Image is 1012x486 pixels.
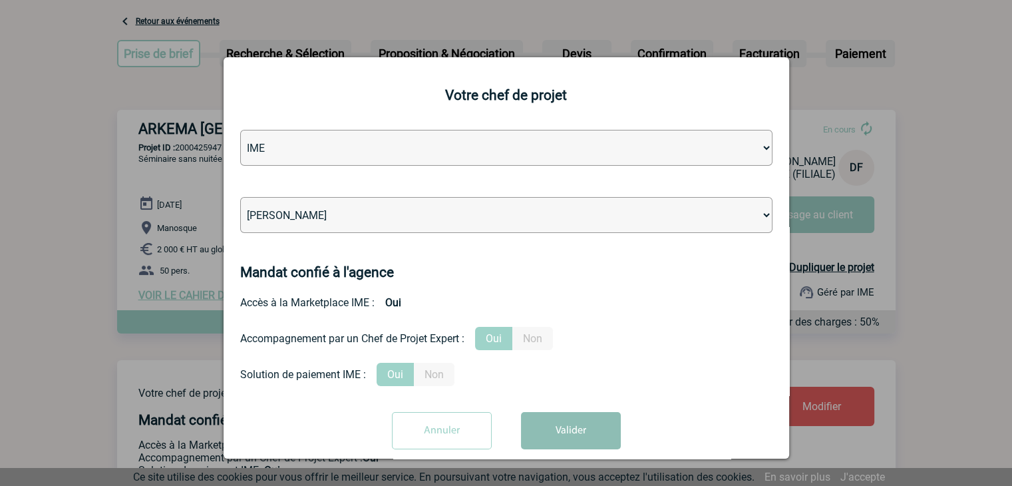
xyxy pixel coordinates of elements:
button: Valider [521,412,621,449]
label: Non [512,327,553,350]
label: Non [414,363,454,386]
div: Solution de paiement IME : [240,368,366,381]
b: Oui [375,291,412,314]
h2: Votre chef de projet [240,87,772,103]
div: Accès à la Marketplace IME : [240,291,772,314]
label: Oui [377,363,414,386]
div: Prestation payante [240,327,772,350]
h4: Mandat confié à l'agence [240,264,394,280]
label: Oui [475,327,512,350]
input: Annuler [392,412,492,449]
div: Conformité aux process achat client, Prise en charge de la facturation, Mutualisation de plusieur... [240,363,772,386]
div: Accompagnement par un Chef de Projet Expert : [240,332,464,345]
